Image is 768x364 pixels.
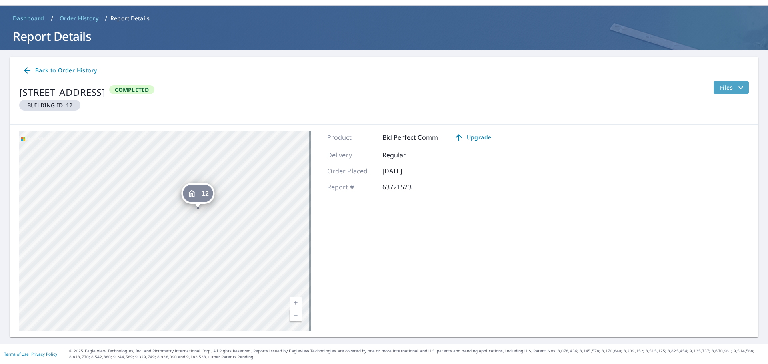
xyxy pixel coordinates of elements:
p: Product [327,133,375,142]
span: Completed [110,86,154,93]
p: 63721523 [382,182,430,192]
a: Dashboard [10,12,48,25]
button: filesDropdownBtn-63721523 [713,81,749,94]
a: Privacy Policy [31,351,57,357]
li: / [51,14,53,23]
a: Current Level 17, Zoom Out [290,309,302,321]
p: Delivery [327,150,375,160]
span: Order History [60,14,98,22]
nav: breadcrumb [10,12,758,25]
span: Files [720,83,746,92]
span: Back to Order History [22,66,97,76]
div: Dropped pin, building 12, Residential property, 100 NW 87th Ave Miami, FL 33172 [181,183,214,208]
p: Report # [327,182,375,192]
p: Order Placed [327,166,375,176]
h1: Report Details [10,28,758,44]
span: Upgrade [452,133,493,142]
div: [STREET_ADDRESS] [19,85,105,99]
p: | [4,352,57,356]
a: Order History [56,12,102,25]
a: Upgrade [448,131,498,144]
span: 12 [22,101,77,109]
p: Regular [382,150,430,160]
span: Dashboard [13,14,44,22]
p: © 2025 Eagle View Technologies, Inc. and Pictometry International Corp. All Rights Reserved. Repo... [69,348,764,360]
li: / [105,14,107,23]
span: 12 [202,191,209,197]
p: Bid Perfect Comm [382,133,438,142]
p: [DATE] [382,166,430,176]
a: Back to Order History [19,63,100,78]
p: Report Details [110,14,150,22]
a: Terms of Use [4,351,29,357]
a: Current Level 17, Zoom In [290,297,302,309]
em: Building ID [27,101,63,109]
